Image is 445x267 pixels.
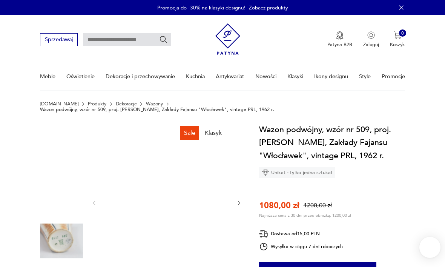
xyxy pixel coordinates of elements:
[382,63,405,90] a: Promocje
[390,41,405,48] p: Koszyk
[259,229,268,239] img: Ikona dostawy
[327,31,352,48] a: Ikona medaluPatyna B2B
[40,38,77,42] a: Sprzedawaj
[390,31,405,48] button: 0Koszyk
[259,200,299,211] p: 1080,00 zł
[249,4,288,11] a: Zobacz produkty
[359,63,371,90] a: Style
[363,41,379,48] p: Zaloguj
[259,167,335,178] div: Unikat - tylko jedna sztuka!
[40,63,55,90] a: Meble
[255,63,276,90] a: Nowości
[394,31,401,39] img: Ikona koszyka
[304,201,332,210] p: 1200,00 zł
[40,33,77,46] button: Sprzedawaj
[367,31,375,39] img: Ikonka użytkownika
[419,237,440,258] iframe: Smartsupp widget button
[116,101,137,106] a: Dekoracje
[186,63,205,90] a: Kuchnia
[259,229,343,239] div: Dostawa od 15,00 PLN
[159,35,167,44] button: Szukaj
[106,63,175,90] a: Dekoracje i przechowywanie
[215,21,241,57] img: Patyna - sklep z meblami i dekoracjami vintage
[66,63,95,90] a: Oświetlenie
[216,63,244,90] a: Antykwariat
[314,63,348,90] a: Ikony designu
[146,101,163,106] a: Wazony
[363,31,379,48] button: Zaloguj
[259,213,351,218] p: Najniższa cena z 30 dni przed obniżką: 1200,00 zł
[40,219,83,262] img: Zdjęcie produktu Wazon podwójny, wzór nr 509, proj. Jan Sowiński, Zakłady Fajansu "Włocławek", vi...
[327,41,352,48] p: Patyna B2B
[40,171,83,215] img: Zdjęcie produktu Wazon podwójny, wzór nr 509, proj. Jan Sowiński, Zakłady Fajansu "Włocławek", vi...
[40,123,83,166] img: Zdjęcie produktu Wazon podwójny, wzór nr 509, proj. Jan Sowiński, Zakłady Fajansu "Włocławek", vi...
[327,31,352,48] button: Patyna B2B
[201,126,226,140] div: Klasyk
[180,126,199,140] div: Sale
[399,29,407,37] div: 0
[262,169,269,176] img: Ikona diamentu
[259,242,343,251] div: Wysyłka w ciągu 7 dni roboczych
[259,123,405,162] h1: Wazon podwójny, wzór nr 509, proj. [PERSON_NAME], Zakłady Fajansu "Włocławek", vintage PRL, 1962 r.
[40,107,274,112] p: Wazon podwójny, wzór nr 509, proj. [PERSON_NAME], Zakłady Fajansu "Włocławek", vintage PRL, 1962 r.
[40,101,78,106] a: [DOMAIN_NAME]
[157,4,246,11] p: Promocja do -30% na klasyki designu!
[336,31,344,40] img: Ikona medalu
[88,101,106,106] a: Produkty
[287,63,303,90] a: Klasyki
